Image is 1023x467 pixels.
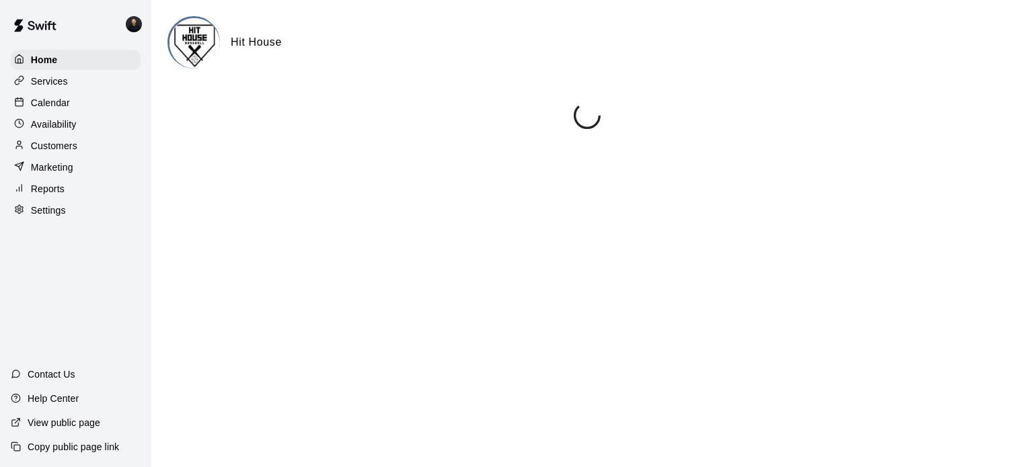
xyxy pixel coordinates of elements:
[11,179,141,199] a: Reports
[31,96,70,110] p: Calendar
[28,368,75,381] p: Contact Us
[11,50,141,70] a: Home
[169,18,220,69] img: Hit House logo
[11,93,141,113] a: Calendar
[31,75,68,88] p: Services
[28,392,79,405] p: Help Center
[11,157,141,177] a: Marketing
[231,34,282,51] h6: Hit House
[31,161,73,174] p: Marketing
[11,114,141,134] a: Availability
[126,16,142,32] img: Gregory Lewandoski
[11,200,141,220] a: Settings
[123,11,151,38] div: Gregory Lewandoski
[31,118,77,131] p: Availability
[11,71,141,91] a: Services
[31,182,65,196] p: Reports
[31,139,77,153] p: Customers
[31,204,66,217] p: Settings
[28,416,100,429] p: View public page
[31,53,58,67] p: Home
[11,136,141,156] a: Customers
[28,440,119,454] p: Copy public page link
